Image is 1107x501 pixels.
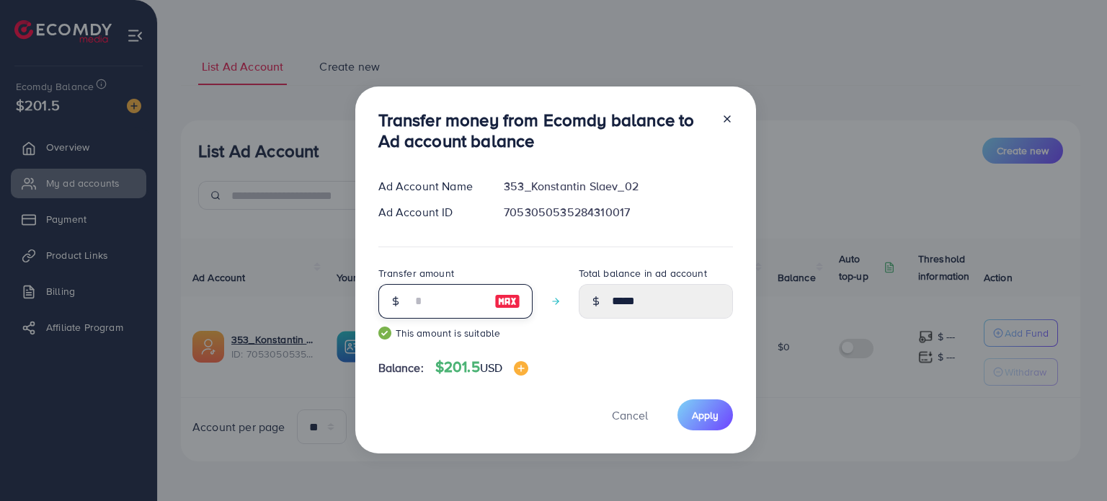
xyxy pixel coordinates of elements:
div: 353_Konstantin Slaev_02 [492,178,744,195]
label: Total balance in ad account [579,266,707,280]
label: Transfer amount [378,266,454,280]
small: This amount is suitable [378,326,533,340]
img: guide [378,327,391,340]
img: image [494,293,520,310]
span: Apply [692,408,719,422]
iframe: Chat [1046,436,1096,490]
button: Cancel [594,399,666,430]
div: Ad Account ID [367,204,493,221]
img: image [514,361,528,376]
h3: Transfer money from Ecomdy balance to Ad account balance [378,110,710,151]
div: 7053050535284310017 [492,204,744,221]
span: Balance: [378,360,424,376]
button: Apply [677,399,733,430]
div: Ad Account Name [367,178,493,195]
span: Cancel [612,407,648,423]
span: USD [480,360,502,376]
h4: $201.5 [435,358,528,376]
